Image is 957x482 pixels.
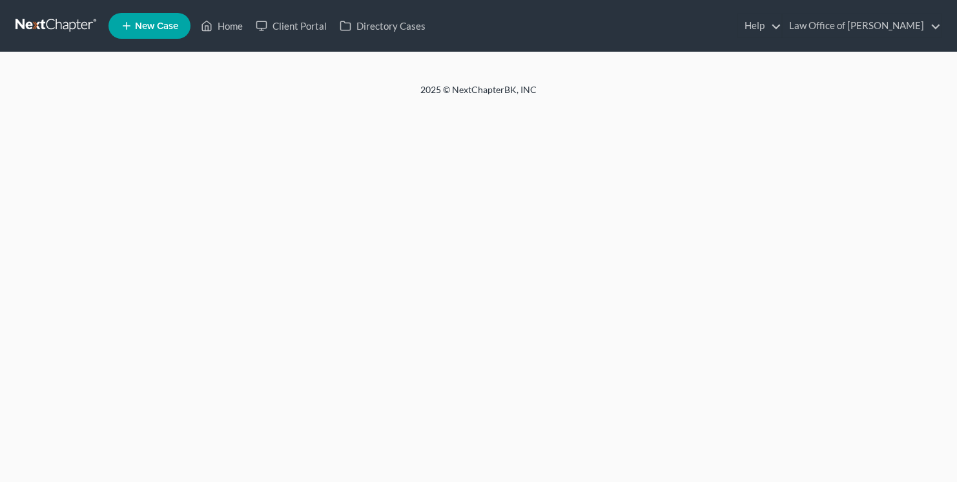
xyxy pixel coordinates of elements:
a: Client Portal [249,14,333,37]
div: 2025 © NextChapterBK, INC [110,83,847,107]
a: Help [738,14,781,37]
a: Law Office of [PERSON_NAME] [783,14,941,37]
a: Directory Cases [333,14,432,37]
new-legal-case-button: New Case [108,13,190,39]
a: Home [194,14,249,37]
